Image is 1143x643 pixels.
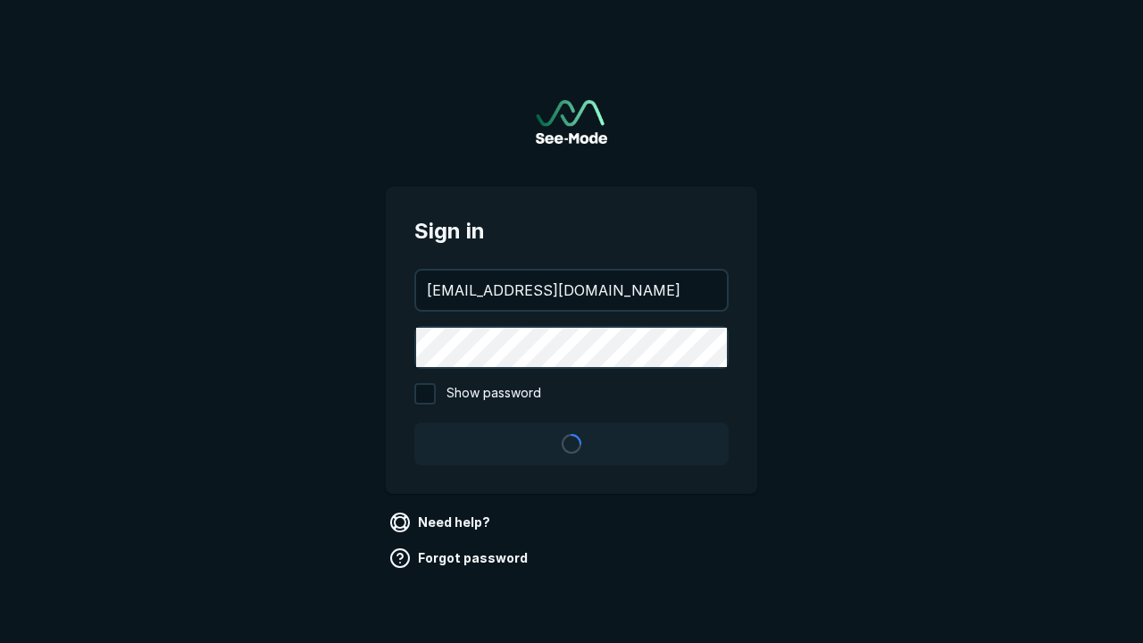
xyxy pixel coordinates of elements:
span: Show password [446,383,541,405]
input: your@email.com [416,271,727,310]
a: Go to sign in [536,100,607,144]
a: Need help? [386,508,497,537]
span: Sign in [414,215,729,247]
img: See-Mode Logo [536,100,607,144]
a: Forgot password [386,544,535,572]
